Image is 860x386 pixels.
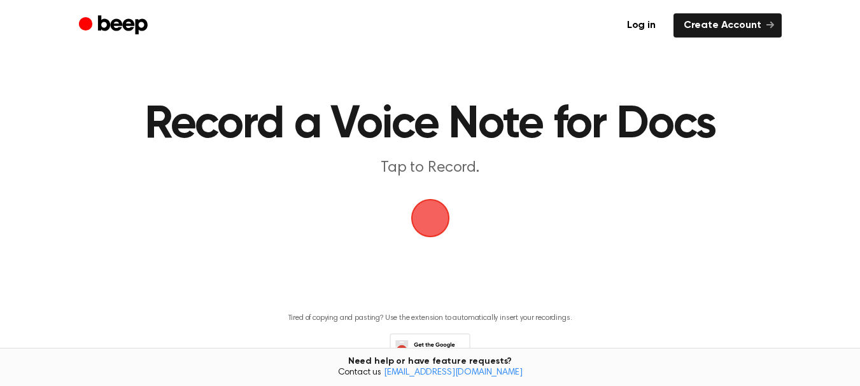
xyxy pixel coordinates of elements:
[673,13,782,38] a: Create Account
[617,13,666,38] a: Log in
[79,13,151,38] a: Beep
[8,368,852,379] span: Contact us
[186,158,675,179] p: Tap to Record.
[137,102,723,148] h1: Record a Voice Note for Docs
[411,199,449,237] button: Beep Logo
[288,314,572,323] p: Tired of copying and pasting? Use the extension to automatically insert your recordings.
[384,368,523,377] a: [EMAIL_ADDRESS][DOMAIN_NAME]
